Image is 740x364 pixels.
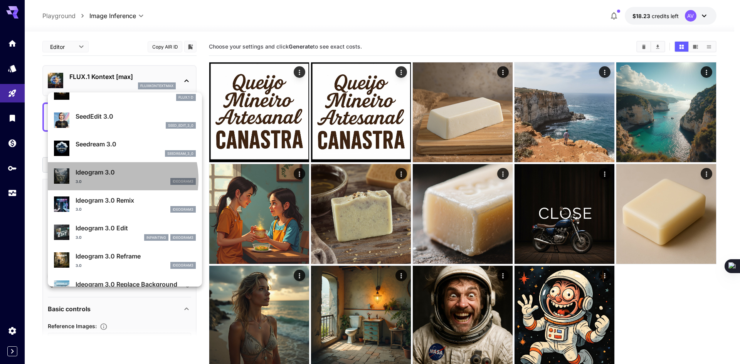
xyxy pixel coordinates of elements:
[54,136,196,160] div: Seedream 3.0seedream_3_0
[178,95,193,100] p: FLUX.1 D
[173,263,193,268] p: ideogram3
[76,179,82,185] p: 3.0
[76,196,196,205] p: Ideogram 3.0 Remix
[54,164,196,188] div: Ideogram 3.03.0ideogram3
[76,206,82,212] p: 3.0
[173,207,193,212] p: ideogram3
[76,168,196,177] p: Ideogram 3.0
[168,123,193,128] p: seed_edit_3_0
[54,248,196,272] div: Ideogram 3.0 Reframe3.0ideogram3
[167,151,193,156] p: seedream_3_0
[54,81,196,104] div: FLUX.1 Krea [dev]FLUX.1 D
[76,223,196,233] p: Ideogram 3.0 Edit
[76,139,196,149] p: Seedream 3.0
[76,112,196,121] p: SeedEdit 3.0
[146,235,166,240] p: inpainting
[54,193,196,216] div: Ideogram 3.0 Remix3.0ideogram3
[76,252,196,261] p: Ideogram 3.0 Reframe
[54,220,196,244] div: Ideogram 3.0 Edit3.0inpaintingideogram3
[54,277,196,300] div: Ideogram 3.0 Replace Background
[173,179,193,184] p: ideogram3
[76,235,82,240] p: 3.0
[173,235,193,240] p: ideogram3
[54,109,196,132] div: SeedEdit 3.0seed_edit_3_0
[76,263,82,268] p: 3.0
[76,280,196,289] p: Ideogram 3.0 Replace Background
